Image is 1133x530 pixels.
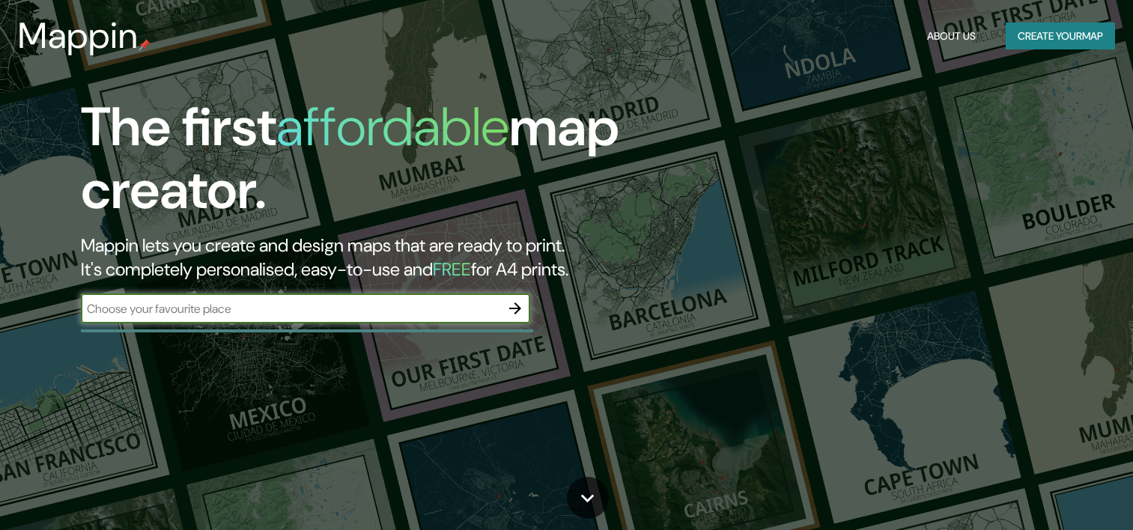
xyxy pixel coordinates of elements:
h1: affordable [276,92,509,162]
img: mappin-pin [139,39,151,51]
h5: FREE [433,258,471,281]
h1: The first map creator. [81,96,648,234]
h2: Mappin lets you create and design maps that are ready to print. It's completely personalised, eas... [81,234,648,281]
h3: Mappin [18,15,139,57]
input: Choose your favourite place [81,300,500,317]
button: Create yourmap [1006,22,1115,50]
button: About Us [921,22,982,50]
